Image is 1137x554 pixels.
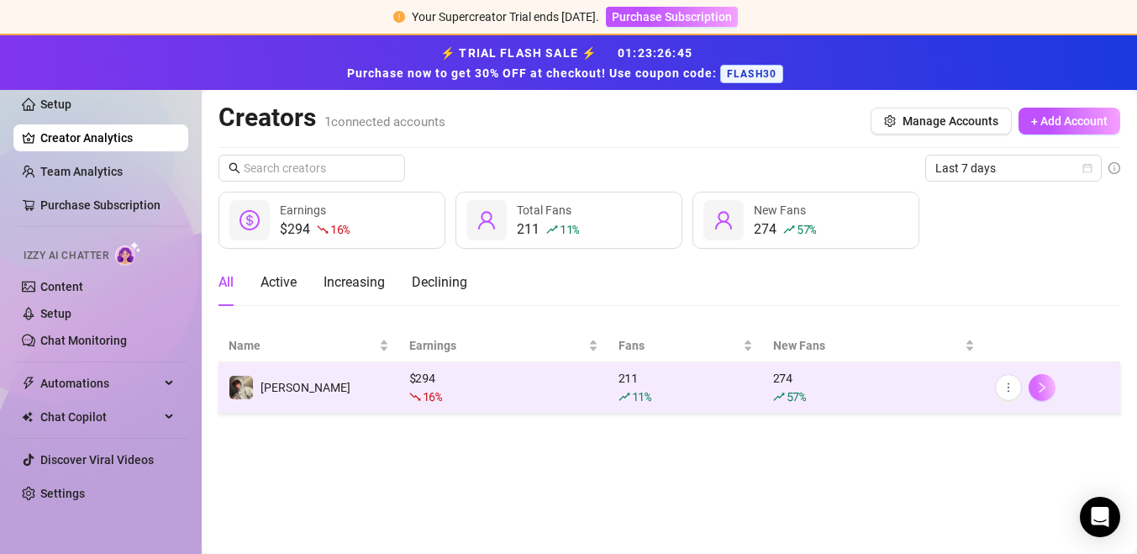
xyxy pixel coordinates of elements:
h2: Creators [218,102,445,134]
div: 211 [619,369,753,406]
span: calendar [1082,163,1092,173]
a: Content [40,280,83,293]
span: Automations [40,370,160,397]
div: 211 [517,219,579,240]
input: Search creators [244,159,382,177]
span: Earnings [280,203,326,217]
th: Earnings [399,330,608,362]
span: rise [546,224,558,235]
span: 11 % [632,388,651,404]
span: more [1003,382,1014,393]
strong: Purchase now to get 30% OFF at checkout! Use coupon code: [347,66,720,80]
a: Setup [40,98,71,111]
div: All [218,272,234,293]
button: Purchase Subscription [606,7,738,27]
span: 57 % [797,221,816,237]
span: rise [783,224,795,235]
th: New Fans [763,330,985,362]
div: Active [261,272,297,293]
span: Name [229,336,376,355]
span: user [476,210,497,230]
a: Creator Analytics [40,124,175,151]
span: 11 % [560,221,579,237]
span: right [1036,382,1048,393]
span: exclamation-circle [393,11,405,23]
span: Chat Copilot [40,404,160,430]
span: rise [773,391,785,403]
span: fall [317,224,329,235]
div: Declining [412,272,467,293]
span: user [713,210,734,230]
span: rise [619,391,630,403]
a: Settings [40,487,85,500]
span: Total Fans [517,203,571,217]
a: Team Analytics [40,165,123,178]
span: setting [884,115,896,127]
div: $ 294 [409,369,598,406]
button: Manage Accounts [871,108,1012,135]
span: 1 connected accounts [324,114,445,129]
th: Fans [608,330,763,362]
button: + Add Account [1019,108,1120,135]
span: Your Supercreator Trial ends [DATE]. [412,10,599,24]
img: AI Chatter [115,241,141,266]
a: Setup [40,307,71,320]
span: 16 % [423,388,442,404]
strong: ⚡ TRIAL FLASH SALE ⚡ [347,46,790,80]
a: Purchase Subscription [40,198,161,212]
a: Purchase Subscription [606,10,738,24]
span: thunderbolt [22,377,35,390]
span: search [229,162,240,174]
img: Chat Copilot [22,411,33,423]
span: New Fans [754,203,806,217]
span: info-circle [1108,162,1120,174]
span: Earnings [409,336,585,355]
a: Discover Viral Videos [40,453,154,467]
button: right [1029,374,1055,401]
div: Open Intercom Messenger [1080,497,1120,537]
span: fall [409,391,421,403]
img: Reece [229,376,253,399]
span: + Add Account [1031,114,1108,128]
div: Increasing [324,272,385,293]
div: $294 [280,219,350,240]
span: Purchase Subscription [612,10,732,24]
div: 274 [754,219,816,240]
span: Fans [619,336,740,355]
span: 01 : 23 : 26 : 45 [618,46,692,60]
th: Name [218,330,399,362]
span: New Fans [773,336,961,355]
span: FLASH30 [720,65,783,83]
span: 16 % [330,221,350,237]
span: 57 % [787,388,806,404]
span: dollar-circle [240,210,260,230]
span: [PERSON_NAME] [261,381,350,394]
span: Izzy AI Chatter [24,248,108,264]
span: Last 7 days [935,156,1092,181]
span: Manage Accounts [903,114,998,128]
div: 274 [773,369,975,406]
a: Chat Monitoring [40,334,127,347]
